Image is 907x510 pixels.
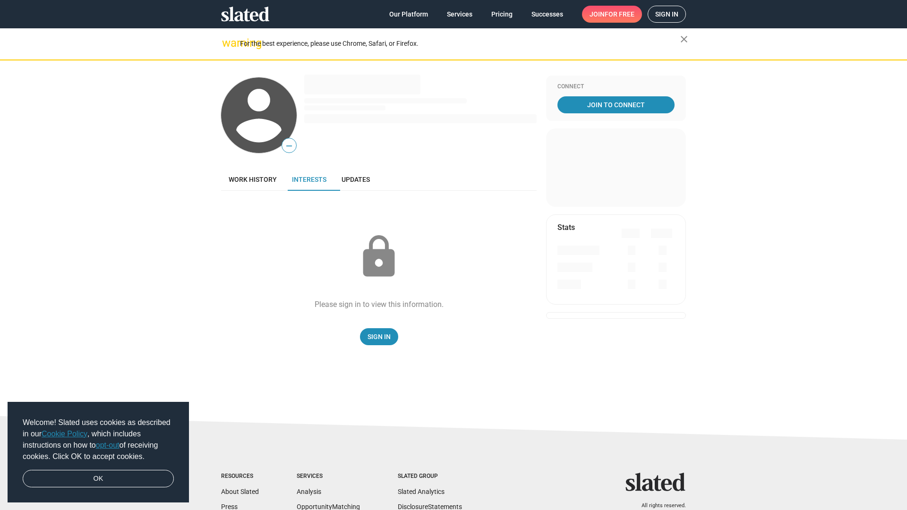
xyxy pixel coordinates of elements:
span: Sign in [655,6,678,22]
mat-card-title: Stats [557,222,575,232]
span: Interests [292,176,326,183]
span: Pricing [491,6,513,23]
a: Services [439,6,480,23]
div: Slated Group [398,473,462,480]
a: Join To Connect [557,96,675,113]
mat-icon: close [678,34,690,45]
span: Updates [342,176,370,183]
a: Successes [524,6,571,23]
a: Cookie Policy [42,430,87,438]
a: Joinfor free [582,6,642,23]
mat-icon: warning [222,37,233,49]
mat-icon: lock [355,233,402,280]
span: Work history [229,176,277,183]
a: Sign in [648,6,686,23]
a: opt-out [96,441,120,449]
a: Sign In [360,328,398,345]
div: cookieconsent [8,402,189,503]
span: Services [447,6,472,23]
div: Services [297,473,360,480]
span: Join [590,6,634,23]
a: Work history [221,168,284,191]
a: Updates [334,168,377,191]
a: Interests [284,168,334,191]
div: Connect [557,83,675,91]
a: Slated Analytics [398,488,445,495]
div: For the best experience, please use Chrome, Safari, or Firefox. [240,37,680,50]
div: Please sign in to view this information. [315,299,444,309]
span: Our Platform [389,6,428,23]
span: Welcome! Slated uses cookies as described in our , which includes instructions on how to of recei... [23,417,174,462]
span: Sign In [368,328,391,345]
div: Resources [221,473,259,480]
span: — [282,140,296,152]
a: dismiss cookie message [23,470,174,488]
span: Join To Connect [559,96,673,113]
a: Pricing [484,6,520,23]
a: Our Platform [382,6,436,23]
a: About Slated [221,488,259,495]
span: Successes [531,6,563,23]
a: Analysis [297,488,321,495]
span: for free [605,6,634,23]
